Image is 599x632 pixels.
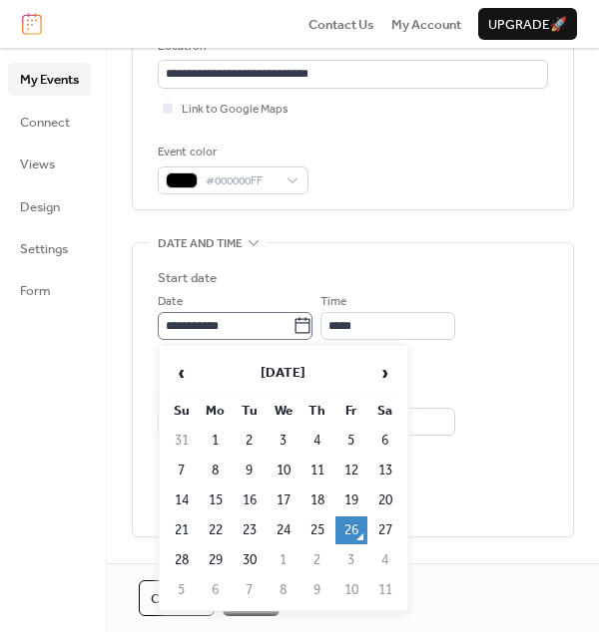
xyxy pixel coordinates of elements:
[335,546,367,574] td: 3
[301,427,333,455] td: 4
[369,427,401,455] td: 6
[139,580,215,616] button: Cancel
[158,143,304,162] div: Event color
[166,546,198,574] td: 28
[488,15,567,35] span: Upgrade 🚀
[8,232,91,264] a: Settings
[158,292,183,312] span: Date
[268,397,299,425] th: We
[234,397,266,425] th: Tu
[369,576,401,604] td: 11
[166,486,198,514] td: 14
[158,268,217,288] div: Start date
[200,546,232,574] td: 29
[200,516,232,544] td: 22
[200,427,232,455] td: 1
[335,397,367,425] th: Fr
[335,427,367,455] td: 5
[8,190,91,222] a: Design
[166,576,198,604] td: 5
[301,397,333,425] th: Th
[301,546,333,574] td: 2
[301,457,333,484] td: 11
[268,546,299,574] td: 1
[200,457,232,484] td: 8
[166,457,198,484] td: 7
[391,14,461,34] a: My Account
[234,516,266,544] td: 23
[234,457,266,484] td: 9
[200,397,232,425] th: Mo
[167,353,197,393] span: ‹
[335,457,367,484] td: 12
[308,15,374,35] span: Contact Us
[369,516,401,544] td: 27
[158,234,243,254] span: Date and time
[369,546,401,574] td: 4
[335,576,367,604] td: 10
[268,427,299,455] td: 3
[268,516,299,544] td: 24
[234,486,266,514] td: 16
[320,292,346,312] span: Time
[370,353,400,393] span: ›
[20,70,79,90] span: My Events
[8,63,91,95] a: My Events
[20,113,70,133] span: Connect
[8,148,91,179] a: Views
[369,397,401,425] th: Sa
[301,486,333,514] td: 18
[200,486,232,514] td: 15
[234,576,266,604] td: 7
[268,457,299,484] td: 10
[234,546,266,574] td: 30
[166,516,198,544] td: 21
[20,281,51,301] span: Form
[151,589,203,609] span: Cancel
[391,15,461,35] span: My Account
[335,516,367,544] td: 26
[369,457,401,484] td: 13
[369,486,401,514] td: 20
[335,486,367,514] td: 19
[308,14,374,34] a: Contact Us
[234,427,266,455] td: 2
[20,239,68,259] span: Settings
[20,197,60,217] span: Design
[478,8,577,40] button: Upgrade🚀
[268,576,299,604] td: 8
[268,486,299,514] td: 17
[158,37,544,57] div: Location
[22,13,42,35] img: logo
[20,155,55,174] span: Views
[206,171,277,191] span: #000000FF
[182,100,289,120] span: Link to Google Maps
[166,397,198,425] th: Su
[200,352,367,395] th: [DATE]
[8,106,91,138] a: Connect
[200,576,232,604] td: 6
[301,516,333,544] td: 25
[166,427,198,455] td: 31
[8,274,91,306] a: Form
[301,576,333,604] td: 9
